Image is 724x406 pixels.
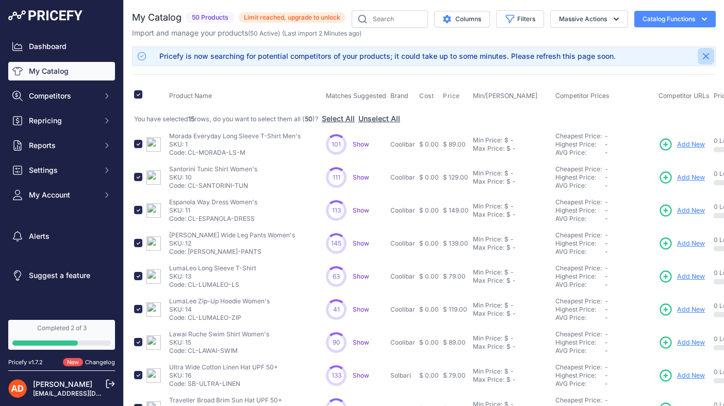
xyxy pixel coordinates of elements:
span: - [605,297,608,305]
div: Min Price: [473,169,502,177]
div: Min Price: [473,301,502,310]
div: AVG Price: [555,347,605,355]
div: - [511,310,516,318]
div: AVG Price: [555,149,605,157]
p: Espanola Way Dress Women's [169,198,257,206]
a: Add New [659,203,705,218]
div: AVG Price: [555,248,605,256]
p: Code: SB-ULTRA-LINEN [169,380,278,388]
div: $ [504,202,508,210]
span: Limit reached, upgrade to unlock [239,12,345,23]
div: Max Price: [473,277,504,285]
div: Highest Price: [555,239,605,248]
span: Competitors [29,91,96,101]
p: SKU: 11 [169,206,257,215]
a: Show [353,173,369,181]
div: - [511,277,516,285]
button: Competitors [8,87,115,105]
div: Highest Price: [555,173,605,182]
span: $ 79.00 [443,371,466,379]
p: Coolibar [390,239,415,248]
a: Completed 2 of 3 [8,320,115,350]
a: Cheapest Price: [555,198,602,206]
p: LumaLeo Zip-Up Hoodie Women's [169,297,270,305]
a: Show [353,239,369,247]
a: 50 Active [250,29,278,37]
div: - [511,376,516,384]
span: Brand [390,92,408,100]
div: Max Price: [473,144,504,153]
div: Pricefy v1.7.2 [8,358,43,367]
span: Show [353,272,369,280]
span: 145 [331,239,341,248]
span: - [605,132,608,140]
div: - [508,301,514,310]
p: Coolibar [390,305,415,314]
a: My Catalog [8,62,115,80]
p: Lawai Ruche Swim Shirt Women's [169,330,269,338]
p: Morada Everyday Long Sleeve T-Shirt Men's [169,132,301,140]
button: Cost [419,92,436,100]
button: Price [443,92,462,100]
a: Add New [659,269,705,284]
span: Add New [677,371,705,381]
span: $ 139.00 [443,239,468,247]
span: $ 0.00 [419,140,439,148]
span: $ 0.00 [419,371,439,379]
span: Show [353,206,369,214]
p: Code: CL-ESPANOLA-DRESS [169,215,257,223]
button: My Account [8,186,115,204]
span: - [605,272,608,280]
span: - [605,173,608,181]
p: Coolibar [390,206,415,215]
p: Import and manage your products [132,28,361,38]
div: - [511,343,516,351]
span: - [605,363,608,371]
div: - [511,177,516,186]
strong: 15 [188,115,194,123]
span: $ 0.00 [419,272,439,280]
span: Add New [677,173,705,183]
span: $ 89.00 [443,140,466,148]
span: (Last import 2 Minutes ago) [282,29,361,37]
p: Code: CL-LUMALEO-LS [169,281,256,289]
p: SKU: 10 [169,173,257,182]
span: - [605,396,608,404]
div: Highest Price: [555,140,605,149]
a: Cheapest Price: [555,264,602,272]
button: Settings [8,161,115,180]
span: - [605,264,608,272]
span: Product Name [169,92,212,100]
span: $ 0.00 [419,338,439,346]
span: ( ) [248,29,280,37]
div: Highest Price: [555,206,605,215]
a: [PERSON_NAME] [33,380,92,388]
a: Changelog [85,359,115,366]
span: - [605,239,608,247]
img: Pricefy Logo [8,10,83,21]
button: Massive Actions [550,10,628,28]
a: Add New [659,302,705,317]
div: Max Price: [473,177,504,186]
p: SKU: 16 [169,371,278,380]
a: Show [353,371,369,379]
a: Show [353,140,369,148]
a: Suggest a feature [8,266,115,285]
span: - [605,281,608,288]
span: Add New [677,338,705,348]
span: $ 129.00 [443,173,468,181]
div: $ [504,235,508,243]
span: 50 Products [186,12,235,24]
div: Highest Price: [555,338,605,347]
div: $ [506,376,511,384]
div: AVG Price: [555,281,605,289]
span: Add New [677,305,705,315]
p: Code: [PERSON_NAME]-PANTS [169,248,295,256]
div: AVG Price: [555,182,605,190]
span: - [605,215,608,222]
span: Min/[PERSON_NAME] [473,92,538,100]
span: $ 149.00 [443,206,469,214]
span: - [605,380,608,387]
strong: 50 [305,115,312,123]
